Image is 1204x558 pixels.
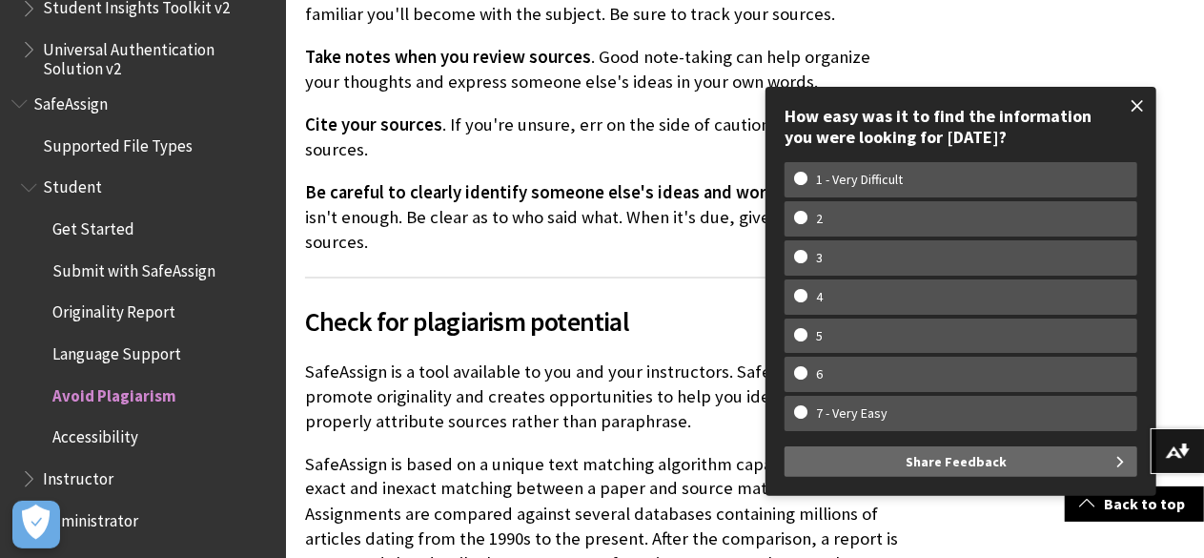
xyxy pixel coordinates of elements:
span: SafeAssign [33,88,108,114]
p: . If you're unsure, err on the side of caution and cite your sources. [305,113,903,162]
span: Take notes when you review sources [305,46,591,68]
button: Open Preferences [12,501,60,548]
span: Get Started [52,213,134,238]
span: Universal Authentication Solution v2 [43,33,273,78]
span: Language Support [52,338,181,363]
span: Submit with SafeAssign [52,255,215,280]
div: How easy was it to find the information you were looking for [DATE]? [785,106,1137,147]
span: Student [43,172,102,197]
span: Cite your sources [305,114,442,135]
w-span: 4 [794,289,845,305]
span: Avoid Plagiarism [52,380,176,405]
w-span: 5 [794,328,845,344]
span: Accessibility [52,422,138,447]
nav: Book outline for Blackboard SafeAssign [11,88,275,536]
w-span: 3 [794,250,845,266]
span: Be careful to clearly identify someone else's ideas and words [305,181,786,203]
a: Back to top [1065,486,1204,522]
w-span: 1 - Very Difficult [794,172,925,188]
span: Administrator [43,505,138,530]
span: Instructor [43,463,113,488]
p: . Citing sources isn't enough. Be clear as to who said what. When it's due, give credit to your s... [305,180,903,256]
span: Check for plagiarism potential [305,301,903,341]
span: Originality Report [52,297,175,322]
w-span: 7 - Very Easy [794,405,909,422]
p: . Good note-taking can help organize your thoughts and express someone else's ideas in your own w... [305,45,903,94]
span: Supported File Types [43,130,193,155]
button: Share Feedback [785,446,1137,477]
w-span: 2 [794,211,845,227]
span: Share Feedback [906,446,1007,477]
p: SafeAssign is a tool available to you and your instructors. SafeAssign helps promote originality ... [305,360,903,435]
w-span: 6 [794,366,845,382]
